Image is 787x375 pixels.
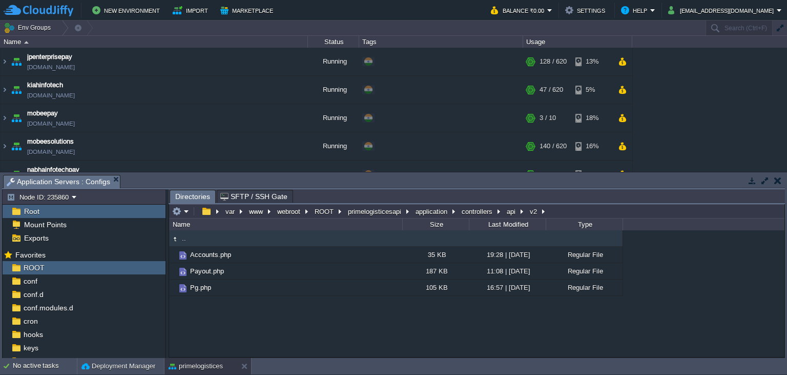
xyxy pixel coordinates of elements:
[22,343,40,352] span: keys
[744,334,777,365] iframe: chat widget
[27,90,75,101] a: [DOMAIN_NAME]
[81,361,155,371] button: Deployment Manager
[180,234,188,243] a: ..
[546,247,623,263] div: Regular File
[575,104,609,132] div: 18%
[189,283,213,292] a: Pg.php
[575,48,609,75] div: 13%
[470,219,546,230] div: Last Modified
[169,280,177,295] img: AMDAwAAAACH5BAEAAAAALAAAAAABAAEAAAICRAEAOw==
[175,190,210,203] span: Directories
[177,250,189,261] img: AMDAwAAAACH5BAEAAAAALAAAAAABAAEAAAICRAEAOw==
[540,161,567,188] div: 135 / 620
[540,104,556,132] div: 3 / 10
[308,104,359,132] div: Running
[1,48,9,75] img: AMDAwAAAACH5BAEAAAAALAAAAAABAAEAAAICRAEAOw==
[27,136,74,147] a: mobeesolutions
[524,36,632,48] div: Usage
[22,317,39,326] a: cron
[173,4,211,16] button: Import
[4,21,54,35] button: Env Groups
[24,41,29,44] img: AMDAwAAAACH5BAEAAAAALAAAAAABAAEAAAICRAEAOw==
[189,250,233,259] a: Accounts.php
[22,290,45,299] a: conf.d
[170,219,402,230] div: Name
[27,108,58,119] a: mobeepay
[220,4,276,16] button: Marketplace
[169,361,223,371] button: primelogistices
[27,119,75,129] a: [DOMAIN_NAME]
[92,4,163,16] button: New Environment
[540,48,567,75] div: 128 / 620
[22,233,50,243] span: Exports
[9,48,24,75] img: AMDAwAAAACH5BAEAAAAALAAAAAABAAEAAAICRAEAOw==
[169,233,180,245] img: AMDAwAAAACH5BAEAAAAALAAAAAABAAEAAAICRAEAOw==
[528,207,540,216] button: v2
[575,76,609,104] div: 5%
[27,80,63,90] span: kiahinfotech
[546,280,623,295] div: Regular File
[1,132,9,160] img: AMDAwAAAACH5BAEAAAAALAAAAAABAAEAAAICRAEAOw==
[22,330,45,339] span: hooks
[13,251,47,259] a: Favorites
[308,36,359,48] div: Status
[9,76,24,104] img: AMDAwAAAACH5BAEAAAAALAAAAAABAAEAAAICRAEAOw==
[276,207,303,216] button: webroot
[13,358,77,374] div: No active tasks
[403,219,469,230] div: Size
[469,263,546,279] div: 11:08 | [DATE]
[668,4,777,16] button: [EMAIL_ADDRESS][DOMAIN_NAME]
[27,52,72,62] span: jpenterprisepay
[7,192,72,202] button: Node ID: 235860
[169,204,784,219] input: Click to enter the path
[402,263,469,279] div: 187 KB
[547,219,623,230] div: Type
[565,4,608,16] button: Settings
[9,161,24,188] img: AMDAwAAAACH5BAEAAAAALAAAAAABAAEAAAICRAEAOw==
[402,280,469,295] div: 105 KB
[308,76,359,104] div: Running
[27,165,79,175] a: nabhainfotechpay
[505,207,518,216] button: api
[414,207,450,216] button: application
[308,48,359,75] div: Running
[546,263,623,279] div: Regular File
[169,247,177,263] img: AMDAwAAAACH5BAEAAAAALAAAAAABAAEAAAICRAEAOw==
[1,36,307,48] div: Name
[22,277,39,286] a: conf
[27,62,75,72] a: [DOMAIN_NAME]
[575,161,609,188] div: 14%
[22,263,46,272] a: ROOT
[460,207,495,216] button: controllers
[22,357,70,366] a: modsecurity.d
[22,207,41,216] a: Root
[1,161,9,188] img: AMDAwAAAACH5BAEAAAAALAAAAAABAAEAAAICRAEAOw==
[4,4,73,17] img: CloudJiffy
[22,303,75,312] a: conf.modules.d
[27,147,75,157] a: [DOMAIN_NAME]
[13,250,47,260] span: Favorites
[313,207,336,216] button: ROOT
[189,267,225,275] a: Payout.php
[575,132,609,160] div: 16%
[540,76,563,104] div: 47 / 620
[177,283,189,294] img: AMDAwAAAACH5BAEAAAAALAAAAAABAAEAAAICRAEAOw==
[491,4,547,16] button: Balance ₹0.00
[7,175,110,188] span: Application Servers : Configs
[360,36,523,48] div: Tags
[22,220,68,229] a: Mount Points
[247,207,265,216] button: www
[308,132,359,160] div: Running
